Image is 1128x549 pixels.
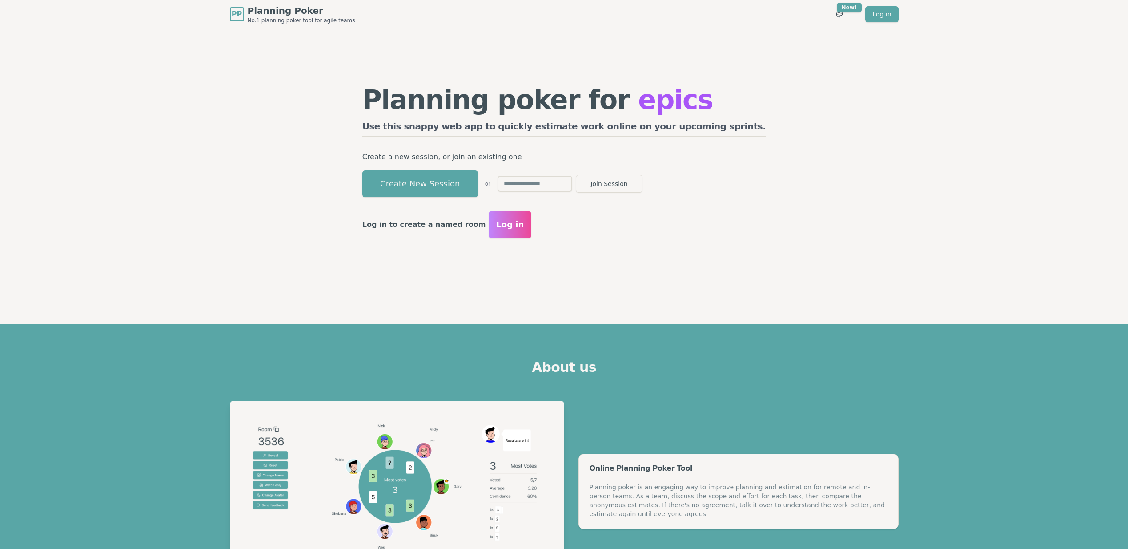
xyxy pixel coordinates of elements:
span: Log in [496,218,524,231]
button: Create New Session [362,170,478,197]
span: No.1 planning poker tool for agile teams [248,17,355,24]
button: New! [831,6,847,22]
h1: Planning poker for [362,86,766,113]
button: Log in [489,211,531,238]
div: New! [837,3,862,12]
span: epics [638,84,713,115]
a: PPPlanning PokerNo.1 planning poker tool for agile teams [230,4,355,24]
h2: About us [230,359,899,379]
p: Log in to create a named room [362,218,486,231]
span: PP [232,9,242,20]
div: Online Planning Poker Tool [590,465,887,472]
p: Create a new session, or join an existing one [362,151,766,163]
div: Planning poker is an engaging way to improve planning and estimation for remote and in-person tea... [590,483,887,518]
a: Log in [865,6,898,22]
button: Join Session [576,175,642,193]
span: or [485,180,490,187]
span: Planning Poker [248,4,355,17]
h2: Use this snappy web app to quickly estimate work online on your upcoming sprints. [362,120,766,137]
